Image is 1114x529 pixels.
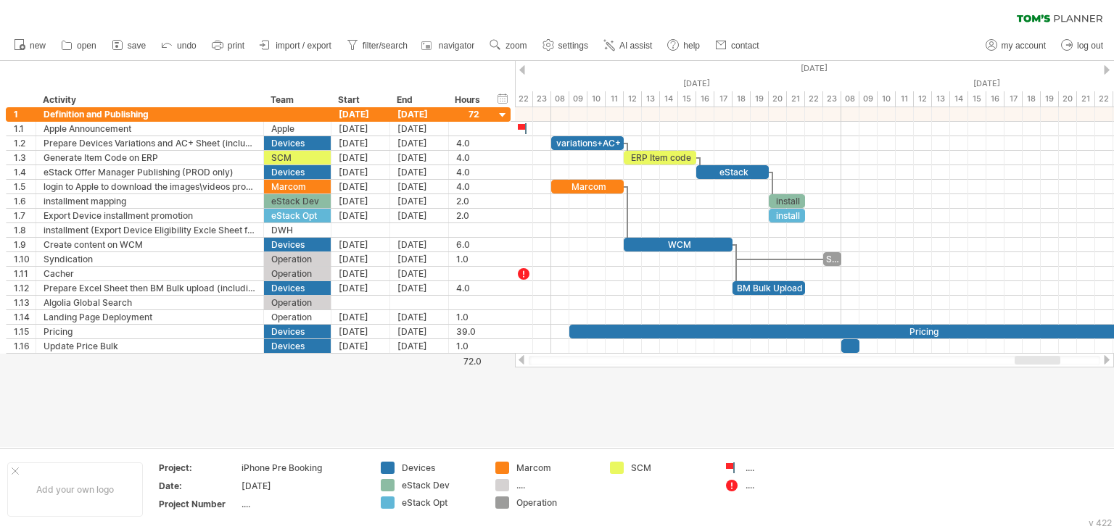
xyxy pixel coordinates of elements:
div: Project Number [159,498,239,510]
div: 12 [914,91,932,107]
div: [DATE] [390,151,449,164]
span: my account [1002,41,1046,51]
div: Devices [271,136,323,150]
div: [DATE] [390,281,449,295]
div: [DATE] [331,281,390,295]
div: v 422 [1089,517,1112,528]
div: 10 [587,91,606,107]
span: import / export [276,41,331,51]
div: Syn [823,252,841,266]
div: [DATE] [390,238,449,251]
div: 1.2 [14,136,36,150]
div: [DATE] [390,310,449,324]
div: [DATE] [390,165,449,179]
div: 1.11 [14,267,36,280]
div: 14 [950,91,968,107]
div: Apple Announcement [44,122,256,136]
div: 1.4 [14,165,36,179]
div: 09 [859,91,878,107]
div: Operation [516,496,595,509]
div: Devices [271,281,323,295]
div: 1.10 [14,252,36,266]
div: Marcom [271,180,323,193]
div: 1.0 [456,252,480,266]
div: Prepare Excel Sheet then BM Bulk upload (including Algolia) [44,281,256,295]
div: install [769,209,805,222]
div: login to Apple to download the images\videos provide Banner for both App and web Coming Soon\Land... [44,180,256,193]
a: open [57,36,101,55]
div: eStack Dev [402,479,481,491]
div: Activity [43,93,255,107]
div: 1.6 [14,194,36,208]
a: navigator [419,36,479,55]
div: 4.0 [456,136,480,150]
span: settings [558,41,588,51]
span: save [128,41,146,51]
div: [DATE] [390,267,449,280]
div: eStack [696,165,769,179]
div: DWH [271,223,323,237]
div: [DATE] [331,209,390,222]
div: Devices [402,462,481,474]
a: print [208,36,249,55]
div: Pricing [44,325,256,338]
span: log out [1077,41,1103,51]
div: Operation [271,252,323,266]
div: .... [746,479,825,491]
a: my account [982,36,1050,55]
div: Devices [271,325,323,338]
div: installment mapping [44,194,256,208]
div: 2.0 [456,209,480,222]
span: filter/search [363,41,408,51]
div: 13 [642,91,660,107]
div: Operation [271,310,323,324]
div: Export Device installment promotion [44,209,256,222]
div: [DATE] [331,151,390,164]
div: [DATE] [331,194,390,208]
div: Devices [271,339,323,353]
div: Operation [271,296,323,309]
div: 4.0 [456,180,480,193]
div: 21 [787,91,805,107]
div: Start [338,93,381,107]
div: [DATE] [331,238,390,251]
div: Date: [159,480,239,492]
div: Algolia Global Search [44,296,256,309]
div: Cacher [44,267,256,280]
div: 17 [714,91,733,107]
div: 1 [14,107,36,121]
div: 4.0 [456,281,480,295]
div: [DATE] [390,339,449,353]
div: 15 [968,91,986,107]
div: installment (Export Device Eligibility Excle Sheet from DWH) [44,223,256,237]
div: Devices [271,165,323,179]
div: [DATE] [390,136,449,150]
div: 1.9 [14,238,36,251]
div: [DATE] [390,209,449,222]
div: 1.13 [14,296,36,309]
div: install [769,194,805,208]
a: zoom [486,36,531,55]
div: 18 [733,91,751,107]
a: settings [539,36,593,55]
div: SCM [631,462,710,474]
div: WCM [624,238,733,251]
div: 2.0 [456,194,480,208]
div: 23 [533,91,551,107]
div: 10 [878,91,896,107]
div: .... [516,479,595,491]
div: 4.0 [456,151,480,164]
div: 1.14 [14,310,36,324]
div: Hours [448,93,487,107]
div: [DATE] [331,136,390,150]
div: 22 [805,91,823,107]
div: 08 [841,91,859,107]
div: 1.3 [14,151,36,164]
span: new [30,41,46,51]
span: contact [731,41,759,51]
span: undo [177,41,197,51]
div: 1.1 [14,122,36,136]
div: 20 [769,91,787,107]
a: new [10,36,50,55]
div: 6.0 [456,238,480,251]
